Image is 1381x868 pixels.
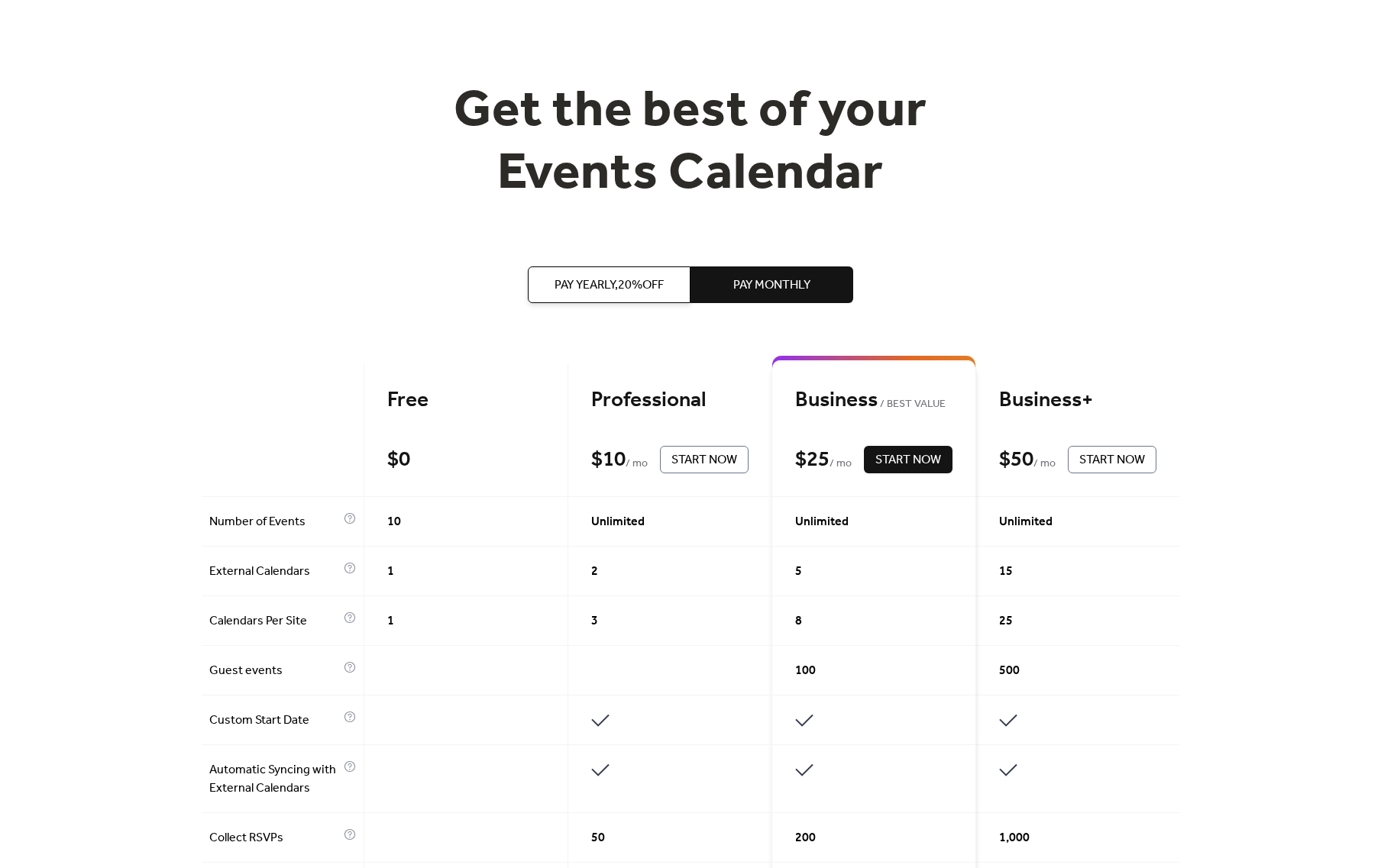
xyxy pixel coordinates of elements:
[209,513,340,531] span: Number of Events
[795,387,952,414] div: Business
[209,662,340,680] span: Guest events
[1079,451,1145,469] span: Start Now
[528,266,690,303] button: Pay Yearly,20%off
[591,612,598,631] span: 3
[209,829,340,847] span: Collect RSVPs
[999,829,1030,847] span: 1,000
[733,276,810,295] span: Pay Monthly
[999,662,1020,680] span: 500
[1068,446,1156,473] button: Start Now
[591,513,645,531] span: Unlimited
[555,276,664,295] span: Pay Yearly, 20% off
[591,387,749,414] div: Professional
[830,455,852,473] span: / mo
[999,612,1013,631] span: 25
[795,829,816,847] span: 200
[864,446,952,473] button: Start Now
[999,513,1053,531] span: Unlimited
[387,563,394,581] span: 1
[209,563,340,581] span: External Calendars
[795,563,802,581] span: 5
[795,662,816,680] span: 100
[209,712,340,730] span: Custom Start Date
[387,447,410,473] div: $ 0
[209,761,340,798] span: Automatic Syncing with External Calendars
[878,395,946,414] span: BEST VALUE
[626,455,648,473] span: / mo
[660,446,749,473] button: Start Now
[671,451,737,469] span: Start Now
[999,563,1013,581] span: 15
[387,513,401,531] span: 10
[795,447,830,473] div: $ 25
[795,612,802,631] span: 8
[690,266,853,303] button: Pay Monthly
[387,612,394,631] span: 1
[591,447,626,473] div: $ 10
[397,81,984,205] h1: Get the best of your Events Calendar
[387,387,545,414] div: Free
[795,513,849,531] span: Unlimited
[875,451,941,469] span: Start Now
[999,387,1156,414] div: Business+
[591,829,605,847] span: 50
[999,447,1033,473] div: $ 50
[1033,455,1056,473] span: / mo
[591,563,598,581] span: 2
[209,612,340,631] span: Calendars Per Site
